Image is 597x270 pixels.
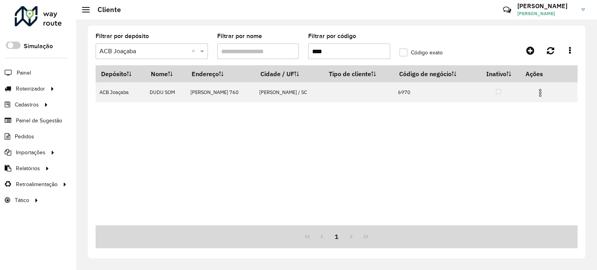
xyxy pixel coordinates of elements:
th: Depósito [96,66,146,82]
label: Filtrar por depósito [96,31,149,41]
h3: [PERSON_NAME] [517,2,576,10]
button: 1 [329,229,344,244]
th: Endereço [187,66,255,82]
span: Relatórios [16,164,40,172]
span: Retroalimentação [16,180,58,188]
span: Painel de Sugestão [16,117,62,125]
span: Painel [17,69,31,77]
td: 6970 [394,82,477,102]
h2: Cliente [90,5,121,14]
th: Nome [146,66,187,82]
label: Simulação [24,42,53,51]
label: Filtrar por nome [217,31,262,41]
span: Cadastros [15,101,39,109]
th: Inativo [477,66,520,82]
span: Importações [16,148,45,157]
label: Código exato [400,49,443,57]
td: ACB Joaçaba [96,82,146,102]
td: [PERSON_NAME] / SC [255,82,324,102]
th: Ações [520,66,567,82]
span: Pedidos [15,132,34,141]
span: Roteirizador [16,85,45,93]
td: [PERSON_NAME] 760 [187,82,255,102]
td: DUDU SOM [146,82,187,102]
span: Tático [15,196,29,204]
a: Contato Rápido [499,2,515,18]
span: Clear all [192,47,198,56]
label: Filtrar por código [308,31,356,41]
th: Código de negócio [394,66,477,82]
th: Tipo de cliente [324,66,394,82]
span: [PERSON_NAME] [517,10,576,17]
th: Cidade / UF [255,66,324,82]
